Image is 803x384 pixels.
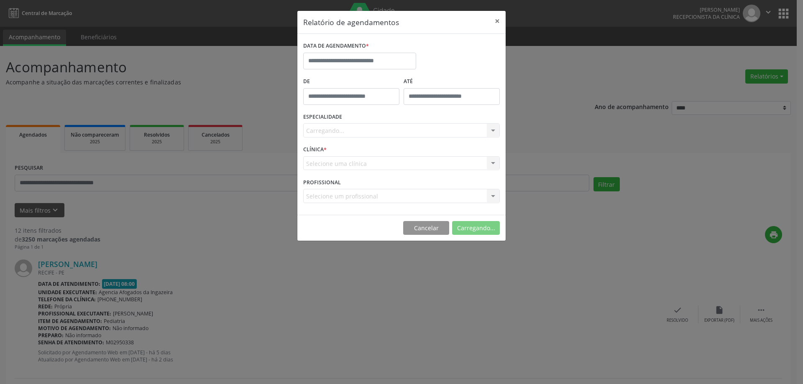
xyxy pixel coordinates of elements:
[303,176,341,189] label: PROFISSIONAL
[452,221,500,235] button: Carregando...
[303,75,399,88] label: De
[303,17,399,28] h5: Relatório de agendamentos
[303,40,369,53] label: DATA DE AGENDAMENTO
[489,11,506,31] button: Close
[303,111,342,124] label: ESPECIALIDADE
[403,221,449,235] button: Cancelar
[404,75,500,88] label: ATÉ
[303,143,327,156] label: CLÍNICA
